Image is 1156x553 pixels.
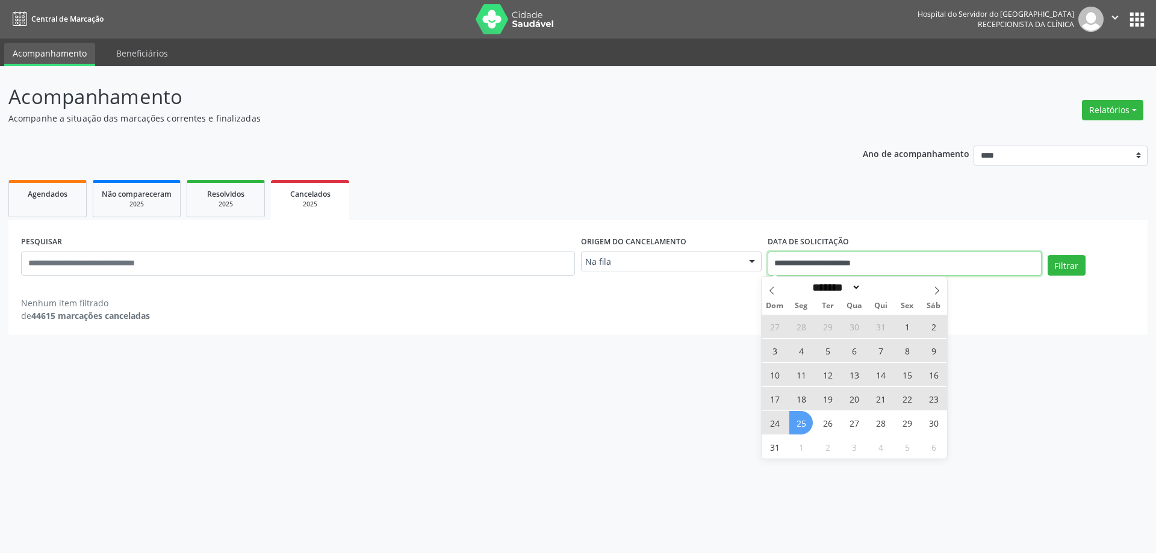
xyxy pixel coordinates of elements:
[842,315,866,338] span: Julho 30, 2025
[816,339,839,362] span: Agosto 5, 2025
[763,387,786,410] span: Agosto 17, 2025
[816,435,839,459] span: Setembro 2, 2025
[763,411,786,434] span: Agosto 24, 2025
[816,387,839,410] span: Agosto 19, 2025
[842,387,866,410] span: Agosto 20, 2025
[28,189,67,199] span: Agendados
[869,363,892,386] span: Agosto 14, 2025
[762,302,788,310] span: Dom
[869,435,892,459] span: Setembro 4, 2025
[8,112,806,125] p: Acompanhe a situação das marcações correntes e finalizadas
[4,43,95,66] a: Acompanhamento
[102,189,172,199] span: Não compareceram
[768,233,849,252] label: DATA DE SOLICITAÇÃO
[869,387,892,410] span: Agosto 21, 2025
[842,411,866,434] span: Agosto 27, 2025
[763,363,786,386] span: Agosto 10, 2025
[789,435,813,459] span: Setembro 1, 2025
[841,302,868,310] span: Qua
[1048,255,1086,276] button: Filtrar
[922,315,945,338] span: Agosto 2, 2025
[895,315,919,338] span: Agosto 1, 2025
[816,363,839,386] span: Agosto 12, 2025
[279,200,341,209] div: 2025
[763,435,786,459] span: Agosto 31, 2025
[8,82,806,112] p: Acompanhamento
[1082,100,1143,120] button: Relatórios
[196,200,256,209] div: 2025
[1108,11,1122,24] i: 
[207,189,244,199] span: Resolvidos
[894,302,921,310] span: Sex
[863,146,969,161] p: Ano de acompanhamento
[922,339,945,362] span: Agosto 9, 2025
[895,435,919,459] span: Setembro 5, 2025
[842,363,866,386] span: Agosto 13, 2025
[290,189,331,199] span: Cancelados
[585,256,737,268] span: Na fila
[21,297,150,309] div: Nenhum item filtrado
[21,309,150,322] div: de
[816,315,839,338] span: Julho 29, 2025
[1126,9,1148,30] button: apps
[895,363,919,386] span: Agosto 15, 2025
[921,302,947,310] span: Sáb
[763,339,786,362] span: Agosto 3, 2025
[1078,7,1104,32] img: img
[789,411,813,434] span: Agosto 25, 2025
[8,9,104,29] a: Central de Marcação
[895,339,919,362] span: Agosto 8, 2025
[869,339,892,362] span: Agosto 7, 2025
[808,281,861,294] select: Month
[816,411,839,434] span: Agosto 26, 2025
[869,315,892,338] span: Julho 31, 2025
[918,9,1074,19] div: Hospital do Servidor do [GEOGRAPHIC_DATA]
[815,302,841,310] span: Ter
[789,339,813,362] span: Agosto 4, 2025
[102,200,172,209] div: 2025
[1104,7,1126,32] button: 
[842,435,866,459] span: Setembro 3, 2025
[31,14,104,24] span: Central de Marcação
[869,411,892,434] span: Agosto 28, 2025
[868,302,894,310] span: Qui
[21,233,62,252] label: PESQUISAR
[895,387,919,410] span: Agosto 22, 2025
[922,387,945,410] span: Agosto 23, 2025
[763,315,786,338] span: Julho 27, 2025
[922,411,945,434] span: Agosto 30, 2025
[789,387,813,410] span: Agosto 18, 2025
[922,435,945,459] span: Setembro 6, 2025
[978,19,1074,29] span: Recepcionista da clínica
[581,233,686,252] label: Origem do cancelamento
[788,302,815,310] span: Seg
[842,339,866,362] span: Agosto 6, 2025
[31,310,150,321] strong: 44615 marcações canceladas
[108,43,176,64] a: Beneficiários
[789,363,813,386] span: Agosto 11, 2025
[789,315,813,338] span: Julho 28, 2025
[922,363,945,386] span: Agosto 16, 2025
[895,411,919,434] span: Agosto 29, 2025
